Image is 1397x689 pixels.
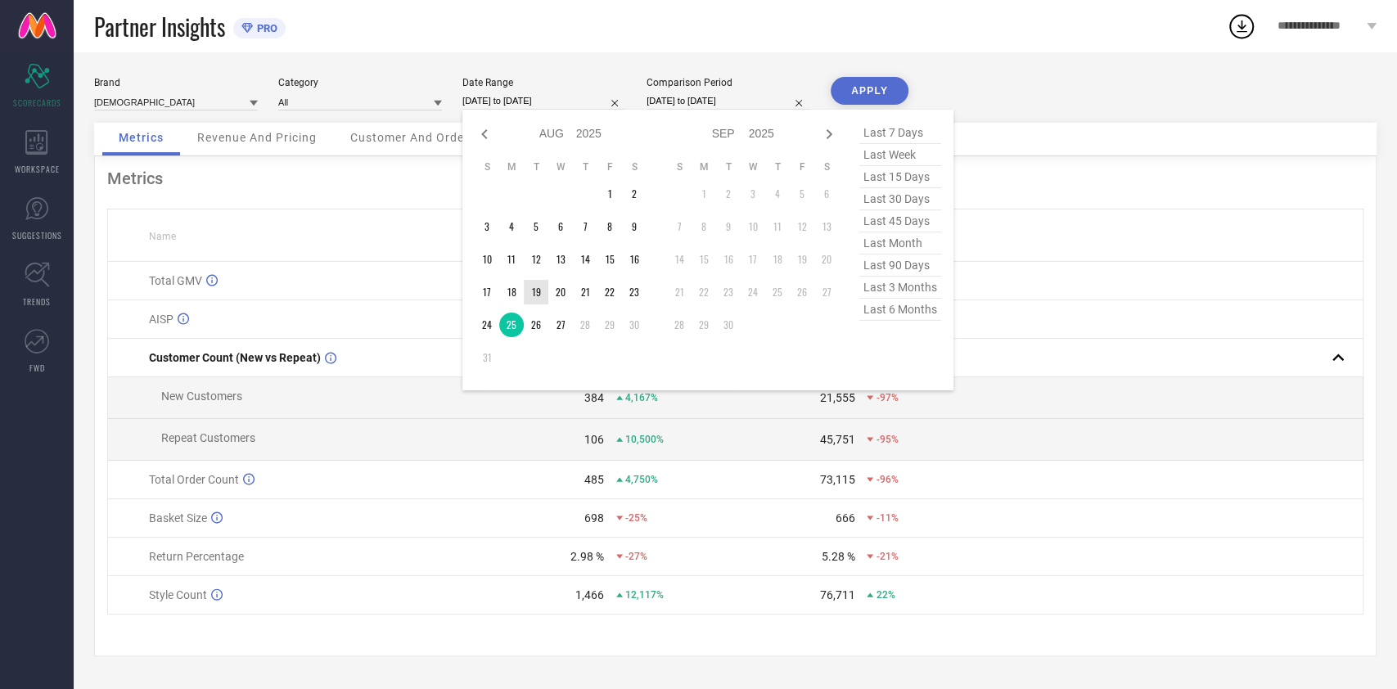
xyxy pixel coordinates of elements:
span: last 15 days [859,166,941,188]
th: Thursday [765,160,790,173]
td: Sun Aug 03 2025 [475,214,499,239]
span: 4,167% [625,392,658,403]
span: Name [149,231,176,242]
span: Partner Insights [94,10,225,43]
td: Thu Sep 11 2025 [765,214,790,239]
div: 2.98 % [570,550,604,563]
th: Saturday [622,160,647,173]
td: Wed Aug 13 2025 [548,247,573,272]
span: last 30 days [859,188,941,210]
span: 12,117% [625,589,664,601]
span: TRENDS [23,295,51,308]
span: 4,750% [625,474,658,485]
span: WORKSPACE [15,163,60,175]
input: Select comparison period [647,92,810,110]
td: Sun Aug 10 2025 [475,247,499,272]
td: Wed Aug 27 2025 [548,313,573,337]
th: Friday [790,160,814,173]
td: Sat Aug 23 2025 [622,280,647,304]
td: Sat Sep 13 2025 [814,214,839,239]
td: Tue Sep 30 2025 [716,313,741,337]
td: Fri Aug 08 2025 [597,214,622,239]
div: 76,711 [819,588,854,601]
td: Mon Aug 18 2025 [499,280,524,304]
td: Wed Aug 06 2025 [548,214,573,239]
td: Mon Sep 29 2025 [692,313,716,337]
td: Wed Sep 03 2025 [741,182,765,206]
td: Wed Aug 20 2025 [548,280,573,304]
span: Basket Size [149,511,207,525]
div: Previous month [475,124,494,144]
td: Mon Sep 22 2025 [692,280,716,304]
td: Tue Aug 19 2025 [524,280,548,304]
td: Fri Sep 19 2025 [790,247,814,272]
th: Wednesday [548,160,573,173]
td: Fri Aug 22 2025 [597,280,622,304]
div: Date Range [462,77,626,88]
span: last month [859,232,941,254]
td: Sun Aug 31 2025 [475,345,499,370]
div: Category [278,77,442,88]
div: Open download list [1227,11,1256,41]
td: Sun Aug 17 2025 [475,280,499,304]
td: Fri Aug 29 2025 [597,313,622,337]
td: Tue Aug 12 2025 [524,247,548,272]
div: 5.28 % [821,550,854,563]
td: Wed Sep 10 2025 [741,214,765,239]
span: Style Count [149,588,207,601]
th: Thursday [573,160,597,173]
th: Friday [597,160,622,173]
td: Sun Sep 21 2025 [667,280,692,304]
div: 21,555 [819,391,854,404]
td: Thu Aug 21 2025 [573,280,597,304]
td: Sat Sep 20 2025 [814,247,839,272]
span: -96% [876,474,898,485]
span: FWD [29,362,45,374]
td: Mon Sep 15 2025 [692,247,716,272]
div: 698 [584,511,604,525]
td: Sat Aug 02 2025 [622,182,647,206]
td: Tue Sep 16 2025 [716,247,741,272]
th: Monday [692,160,716,173]
td: Fri Aug 01 2025 [597,182,622,206]
div: 666 [835,511,854,525]
td: Sat Sep 06 2025 [814,182,839,206]
td: Tue Aug 26 2025 [524,313,548,337]
span: last 3 months [859,277,941,299]
span: Customer And Orders [350,131,475,144]
span: 22% [876,589,895,601]
span: -11% [876,512,898,524]
span: last 6 months [859,299,941,321]
div: 384 [584,391,604,404]
span: AISP [149,313,173,326]
span: Repeat Customers [161,431,255,444]
span: -95% [876,434,898,445]
td: Sun Aug 24 2025 [475,313,499,337]
td: Mon Aug 11 2025 [499,247,524,272]
td: Thu Sep 04 2025 [765,182,790,206]
span: PRO [253,22,277,34]
td: Fri Aug 15 2025 [597,247,622,272]
span: Metrics [119,131,164,144]
td: Sat Aug 16 2025 [622,247,647,272]
div: Next month [819,124,839,144]
span: last 45 days [859,210,941,232]
span: -25% [625,512,647,524]
span: SCORECARDS [13,97,61,109]
th: Monday [499,160,524,173]
td: Sat Sep 27 2025 [814,280,839,304]
td: Sat Aug 30 2025 [622,313,647,337]
td: Wed Sep 24 2025 [741,280,765,304]
td: Thu Sep 25 2025 [765,280,790,304]
th: Saturday [814,160,839,173]
td: Mon Aug 04 2025 [499,214,524,239]
td: Wed Sep 17 2025 [741,247,765,272]
td: Thu Aug 14 2025 [573,247,597,272]
th: Sunday [475,160,499,173]
th: Wednesday [741,160,765,173]
td: Tue Aug 05 2025 [524,214,548,239]
td: Mon Sep 08 2025 [692,214,716,239]
div: 73,115 [819,473,854,486]
div: Brand [94,77,258,88]
td: Thu Aug 28 2025 [573,313,597,337]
